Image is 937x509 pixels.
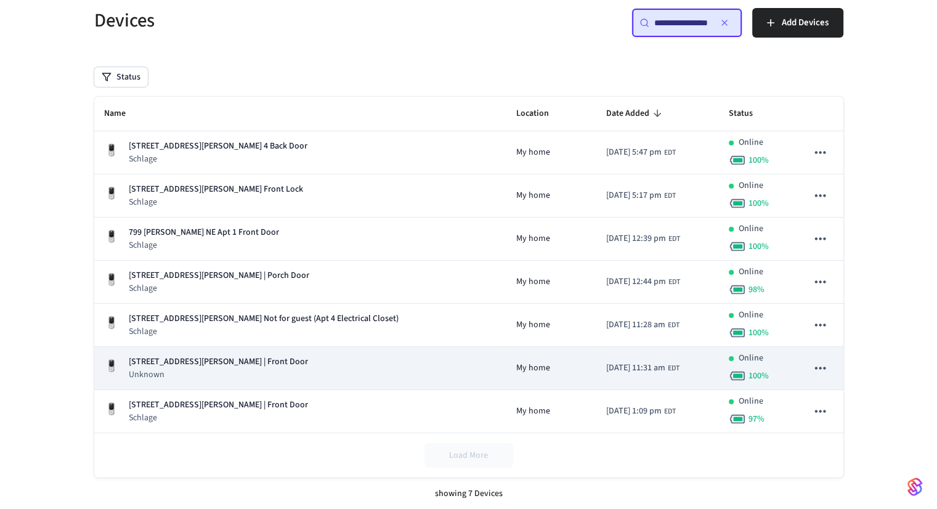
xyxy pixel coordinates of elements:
[129,356,308,369] p: [STREET_ADDRESS][PERSON_NAME] | Front Door
[516,146,550,159] span: My home
[664,147,676,158] span: EDT
[606,146,662,159] span: [DATE] 5:47 pm
[104,143,119,158] img: Yale Assure Touchscreen Wifi Smart Lock, Satin Nickel, Front
[104,186,119,201] img: Yale Assure Touchscreen Wifi Smart Lock, Satin Nickel, Front
[104,316,119,330] img: Yale Assure Touchscreen Wifi Smart Lock, Satin Nickel, Front
[739,179,763,192] p: Online
[129,196,303,208] p: Schlage
[606,362,665,375] span: [DATE] 11:31 am
[748,197,769,210] span: 100 %
[739,136,763,149] p: Online
[606,189,676,202] div: America/New_York
[907,477,922,497] img: SeamLogoGradient.69752ec5.svg
[748,327,769,339] span: 100 %
[129,399,308,412] p: [STREET_ADDRESS][PERSON_NAME] | Front Door
[606,232,680,245] div: America/New_York
[748,283,765,296] span: 98 %
[606,146,676,159] div: America/New_York
[129,282,309,295] p: Schlage
[516,362,550,375] span: My home
[729,104,769,123] span: Status
[129,140,307,153] p: [STREET_ADDRESS][PERSON_NAME] 4 Back Door
[516,232,550,245] span: My home
[516,319,550,332] span: My home
[516,405,550,418] span: My home
[104,104,142,123] span: Name
[129,269,309,282] p: [STREET_ADDRESS][PERSON_NAME] | Porch Door
[606,319,679,332] div: America/New_York
[129,312,399,325] p: [STREET_ADDRESS][PERSON_NAME] Not for guest (Apt 4 Electrical Closet)
[516,189,550,202] span: My home
[606,275,666,288] span: [DATE] 12:44 pm
[129,239,279,251] p: Schlage
[606,362,679,375] div: America/New_York
[739,395,763,408] p: Online
[668,277,680,288] span: EDT
[129,412,308,424] p: Schlage
[664,406,676,417] span: EDT
[94,97,843,433] table: sticky table
[129,153,307,165] p: Schlage
[606,104,665,123] span: Date Added
[606,405,676,418] div: America/New_York
[606,189,662,202] span: [DATE] 5:17 pm
[104,272,119,287] img: Yale Assure Touchscreen Wifi Smart Lock, Satin Nickel, Front
[664,190,676,202] span: EDT
[739,222,763,235] p: Online
[129,183,303,196] p: [STREET_ADDRESS][PERSON_NAME] Front Lock
[516,104,565,123] span: Location
[748,370,769,382] span: 100 %
[104,229,119,244] img: Yale Assure Touchscreen Wifi Smart Lock, Satin Nickel, Front
[129,325,399,338] p: Schlage
[748,240,769,253] span: 100 %
[739,309,763,322] p: Online
[668,363,679,374] span: EDT
[668,320,679,331] span: EDT
[606,275,680,288] div: America/New_York
[129,369,308,381] p: Unknown
[606,319,665,332] span: [DATE] 11:28 am
[94,67,148,87] button: Status
[606,405,662,418] span: [DATE] 1:09 pm
[104,402,119,417] img: Yale Assure Touchscreen Wifi Smart Lock, Satin Nickel, Front
[94,8,461,33] h5: Devices
[668,234,680,245] span: EDT
[516,275,550,288] span: My home
[104,359,119,373] img: Yale Assure Touchscreen Wifi Smart Lock, Satin Nickel, Front
[782,15,829,31] span: Add Devices
[739,352,763,365] p: Online
[129,226,279,239] p: 799 [PERSON_NAME] NE Apt 1 Front Door
[606,232,666,245] span: [DATE] 12:39 pm
[748,413,765,425] span: 97 %
[752,8,843,38] button: Add Devices
[739,266,763,279] p: Online
[748,154,769,166] span: 100 %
